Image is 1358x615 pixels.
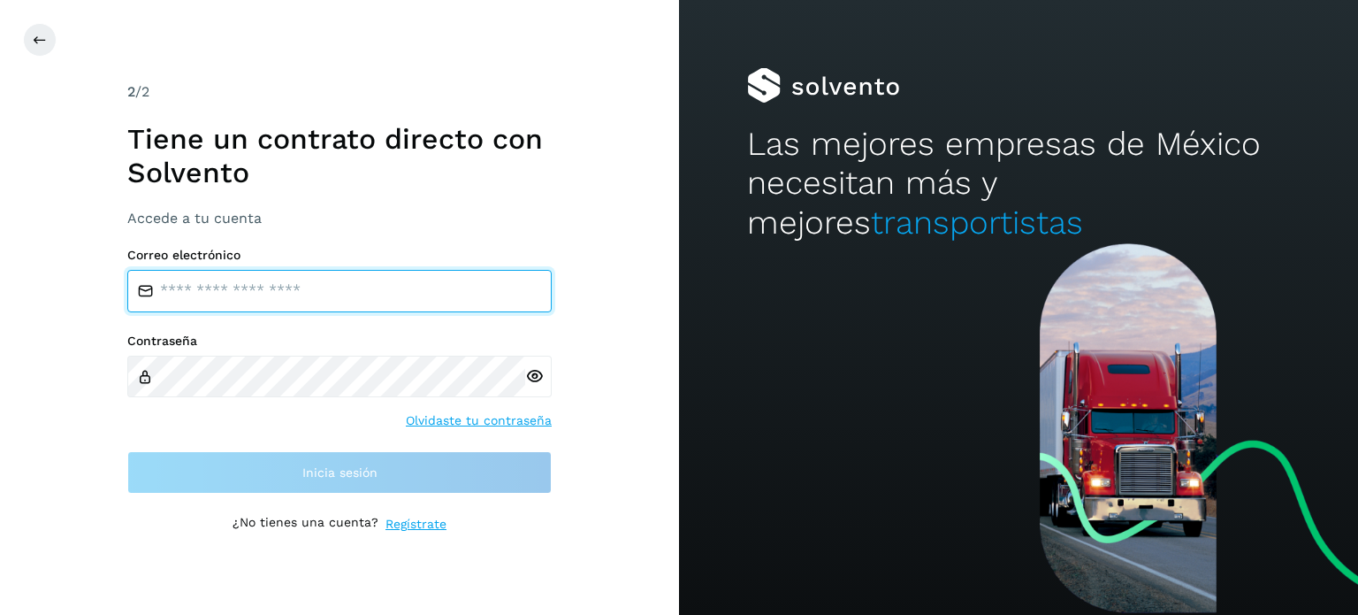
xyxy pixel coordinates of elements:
h2: Las mejores empresas de México necesitan más y mejores [747,125,1290,242]
p: ¿No tienes una cuenta? [233,515,378,534]
span: Inicia sesión [302,466,378,479]
div: /2 [127,81,552,103]
span: transportistas [871,204,1083,242]
a: Olvidaste tu contraseña [406,411,552,430]
h1: Tiene un contrato directo con Solvento [127,122,552,190]
h3: Accede a tu cuenta [127,210,552,227]
a: Regístrate [385,515,446,534]
label: Correo electrónico [127,248,552,263]
button: Inicia sesión [127,451,552,494]
span: 2 [127,83,135,100]
label: Contraseña [127,334,552,349]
